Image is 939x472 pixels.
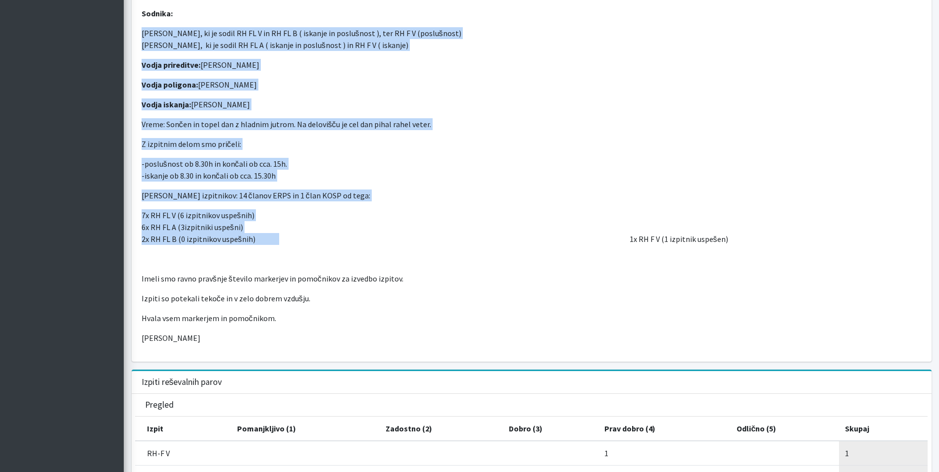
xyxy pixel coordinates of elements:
p: [PERSON_NAME] [142,59,922,71]
th: Pomanjkljivo (1) [231,417,380,441]
strong: Vodja poligona: [142,80,198,90]
strong: Vodja iskanja: [142,99,191,109]
th: Dobro (3) [503,417,599,441]
p: Hvala vsem markerjem in pomočnikom. [142,312,922,324]
p: [PERSON_NAME] [142,79,922,91]
p: Imeli smo ravno pravšnje število markerjev in pomočnikov za izvedbo izpitov. [142,273,922,284]
th: Prav dobro (4) [598,417,731,441]
p: [PERSON_NAME] [142,98,922,110]
td: 1 [598,441,731,466]
th: Odlično (5) [731,417,839,441]
h3: Izpiti reševalnih parov [142,377,222,387]
h3: Pregled [145,400,174,410]
th: Izpit [135,417,231,441]
p: [PERSON_NAME], ki je sodil RH FL V in RH FL B ( iskanje in poslušnost ), ter RH F V (poslušnost) ... [142,27,922,51]
p: [PERSON_NAME] [142,332,922,344]
p: [PERSON_NAME] izpitnikov: 14 članov ERPS in 1 član KOSP od tega: [142,189,922,201]
td: 1 [839,441,928,466]
p: 7x RH FL V (6 izpitnikov uspešnih) 6x RH FL A (3izpitniki uspešni) 2x RH FL B (0 izpitnikov uspeš... [142,209,922,245]
strong: Sodnika: [142,8,173,18]
p: Z izpitnim delom smo pričeli: [142,138,922,150]
p: Izpiti so potekali tekoče in v zelo dobrem vzdušju. [142,292,922,304]
th: Zadostno (2) [380,417,502,441]
td: RH-F V [135,441,231,466]
p: Vreme: Sončen in topel dan z hladnim jutrom. Na delovišču je cel dan pihal rahel veter. [142,118,922,130]
th: Skupaj [839,417,928,441]
strong: Vodja prireditve: [142,60,200,70]
p: -poslušnost ob 8.30h in končali ob cca. 15h. -iskanje ob 8.30 in končali ob cca. 15.30h [142,158,922,182]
